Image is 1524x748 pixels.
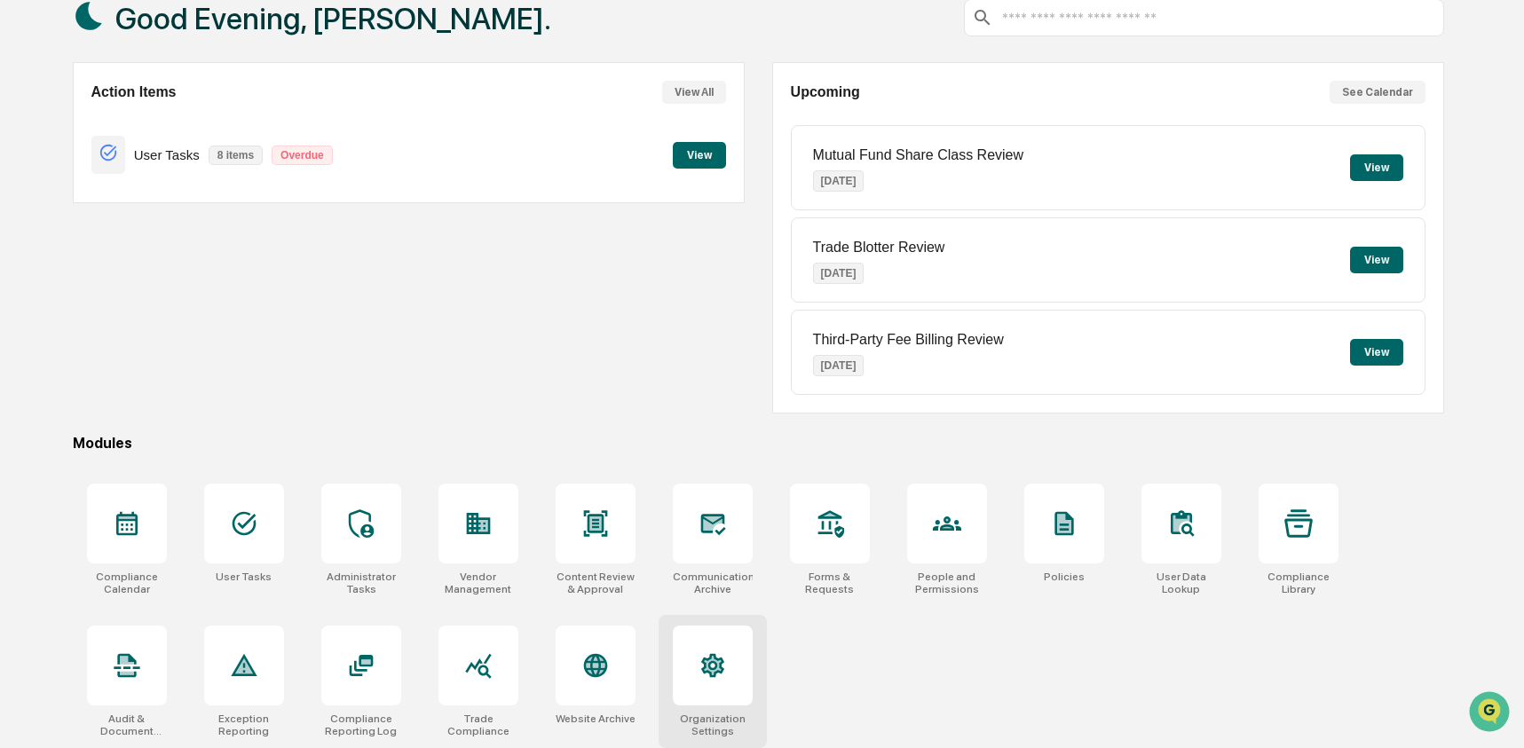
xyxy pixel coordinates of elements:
[813,332,1004,348] p: Third-Party Fee Billing Review
[125,300,215,314] a: Powered byPylon
[1350,154,1403,181] button: View
[673,571,753,595] div: Communications Archive
[1350,247,1403,273] button: View
[209,146,263,165] p: 8 items
[438,713,518,737] div: Trade Compliance
[11,250,119,282] a: 🔎Data Lookup
[1259,571,1338,595] div: Compliance Library
[321,571,401,595] div: Administrator Tasks
[1330,81,1425,104] button: See Calendar
[18,136,50,168] img: 1746055101610-c473b297-6a78-478c-a979-82029cc54cd1
[60,154,225,168] div: We're available if you need us!
[216,571,272,583] div: User Tasks
[791,84,860,100] h2: Upcoming
[321,713,401,737] div: Compliance Reporting Log
[91,84,177,100] h2: Action Items
[204,713,284,737] div: Exception Reporting
[134,147,200,162] p: User Tasks
[146,224,220,241] span: Attestations
[438,571,518,595] div: Vendor Management
[813,240,945,256] p: Trade Blotter Review
[129,225,143,240] div: 🗄️
[673,713,753,737] div: Organization Settings
[673,146,726,162] a: View
[790,571,870,595] div: Forms & Requests
[18,259,32,273] div: 🔎
[177,301,215,314] span: Pylon
[36,224,114,241] span: Preclearance
[302,141,323,162] button: Start new chat
[1044,571,1085,583] div: Policies
[1350,339,1403,366] button: View
[907,571,987,595] div: People and Permissions
[60,136,291,154] div: Start new chat
[36,257,112,275] span: Data Lookup
[1141,571,1221,595] div: User Data Lookup
[673,142,726,169] button: View
[556,713,636,725] div: Website Archive
[115,1,551,36] h1: Good Evening, [PERSON_NAME].
[272,146,333,165] p: Overdue
[1467,689,1515,737] iframe: Open customer support
[18,225,32,240] div: 🖐️
[813,147,1023,163] p: Mutual Fund Share Class Review
[18,37,323,66] p: How can we help?
[813,263,865,284] p: [DATE]
[556,571,636,595] div: Content Review & Approval
[87,571,167,595] div: Compliance Calendar
[122,217,227,248] a: 🗄️Attestations
[813,355,865,376] p: [DATE]
[87,713,167,737] div: Audit & Document Logs
[813,170,865,192] p: [DATE]
[73,435,1444,452] div: Modules
[11,217,122,248] a: 🖐️Preclearance
[662,81,726,104] button: View All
